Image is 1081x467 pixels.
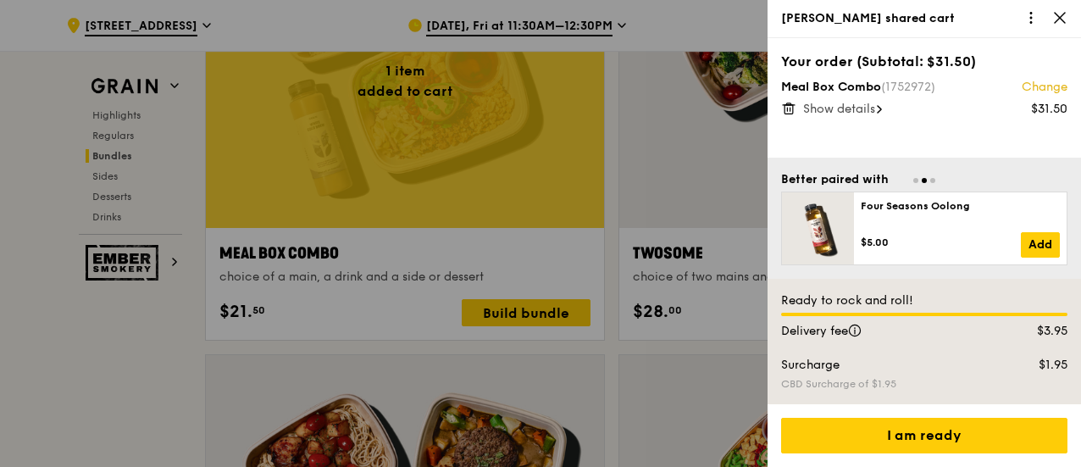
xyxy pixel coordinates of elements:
span: Go to slide 1 [913,178,918,183]
div: Your order (Subtotal: $31.50) [781,52,1067,72]
span: Go to slide 3 [930,178,935,183]
div: [PERSON_NAME] shared cart [781,10,1067,27]
div: [PERSON_NAME] (Subtotal: $0.00) [781,157,1067,177]
div: Better paired with [781,171,889,188]
span: (1752972) [881,80,935,94]
span: Show details [803,102,875,116]
div: I am ready [781,418,1067,453]
div: Delivery fee [771,323,1001,340]
div: $31.50 [1031,101,1067,118]
div: Surcharge [771,357,1001,374]
div: $3.95 [1001,323,1078,340]
a: Change [1022,79,1067,96]
div: Ready to rock and roll! [781,292,1067,309]
span: Go to slide 2 [922,178,927,183]
div: CBD Surcharge of $1.95 [781,377,1067,391]
div: Four Seasons Oolong [861,199,1060,213]
div: $5.00 [861,236,1021,249]
div: Meal Box Combo [781,79,1067,96]
a: Add [1021,232,1060,258]
div: $1.95 [1001,357,1078,374]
